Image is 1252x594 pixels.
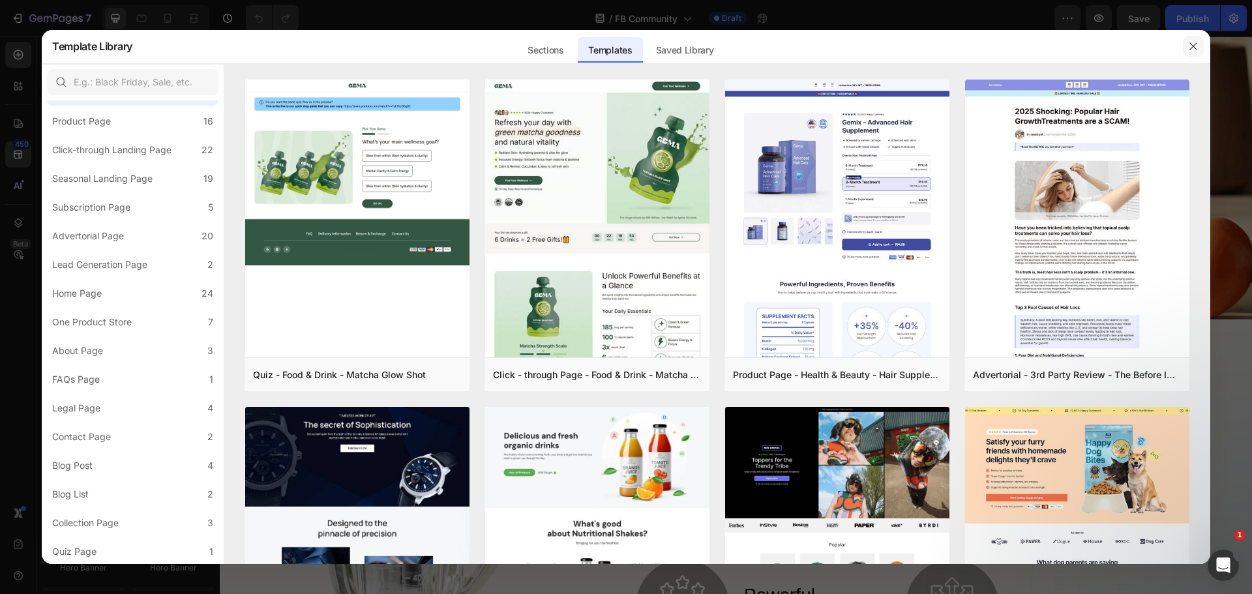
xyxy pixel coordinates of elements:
[794,556,940,584] p: versatility
[52,486,89,502] div: Blog List
[203,171,213,186] div: 19
[209,372,213,387] div: 1
[253,367,426,383] div: Quiz - Food & Drink - Matcha Glow Shot
[646,37,724,63] div: Saved Library
[52,515,119,531] div: Collection Page
[517,37,574,63] div: Sections
[52,544,97,559] div: Quiz Page
[52,458,93,473] div: Blog Post
[973,367,1182,383] div: Advertorial - 3rd Party Review - The Before Image - Hair Supplement
[416,422,943,481] h2: Blend Like a Pro
[207,515,213,531] div: 3
[52,314,132,330] div: One Product Store
[207,458,213,473] div: 4
[52,400,100,416] div: Legal Page
[208,314,213,330] div: 7
[208,200,213,215] div: 5
[245,80,469,266] img: quiz-1.png
[209,544,213,559] div: 1
[52,29,132,63] h2: Template Library
[207,429,213,445] div: 2
[47,69,218,95] input: E.g.: Black Friday, Sale, etc.
[52,286,102,301] div: Home Page
[493,367,702,383] div: Click - through Page - Food & Drink - Matcha Glow Shot
[52,113,111,129] div: Product Page
[207,343,213,359] div: 3
[201,142,213,158] div: 22
[52,429,111,445] div: Contact Page
[52,257,147,273] div: Lead Generation Page
[201,286,213,301] div: 24
[52,142,171,158] div: Click-through Landing Page
[733,367,942,383] div: Product Page - Health & Beauty - Hair Supplement
[52,228,124,244] div: Advertorial Page
[1234,530,1245,541] span: 1
[201,228,213,244] div: 20
[52,343,103,359] div: About Page
[207,486,213,502] div: 2
[52,171,153,186] div: Seasonal Landing Page
[578,37,642,63] div: Templates
[203,113,213,129] div: 16
[207,400,213,416] div: 4
[52,200,130,215] div: Subscription Page
[524,547,671,593] p: powerful performance
[52,372,100,387] div: FAQs Page
[207,257,213,273] div: 2
[1208,550,1239,581] iframe: Intercom live chat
